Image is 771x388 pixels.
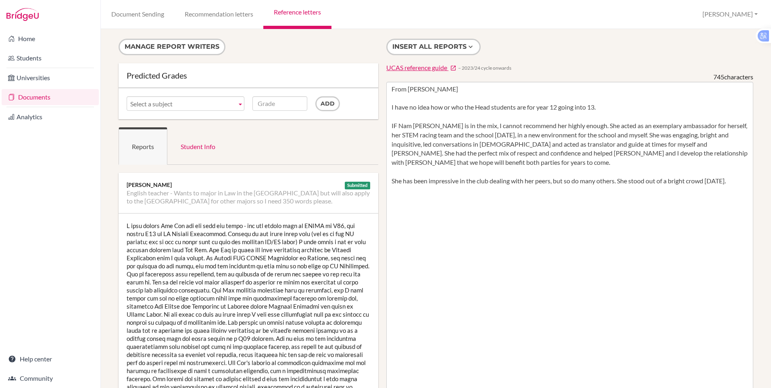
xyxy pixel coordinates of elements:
span: 745 [713,73,724,81]
span: Select a subject [130,97,233,111]
div: Predicted Grades [127,71,370,79]
a: Analytics [2,109,99,125]
a: Community [2,370,99,386]
input: Grade [252,96,307,111]
a: Student Info [167,127,229,165]
span: UCAS reference guide [386,64,447,71]
a: Universities [2,70,99,86]
a: Home [2,31,99,47]
input: Add [315,96,340,111]
div: characters [713,73,753,82]
div: [PERSON_NAME] [127,181,370,189]
div: Submitted [345,182,371,189]
button: Manage report writers [119,39,225,55]
a: Reports [119,127,167,165]
span: − 2023/24 cycle onwards [458,64,511,71]
button: Insert all reports [386,39,481,55]
a: Students [2,50,99,66]
a: UCAS reference guide [386,63,456,73]
img: Bridge-U [6,8,39,21]
button: [PERSON_NAME] [699,7,761,22]
a: Documents [2,89,99,105]
li: English teacher - Wants to major in Law in the [GEOGRAPHIC_DATA] but will also apply to the [GEOG... [127,189,370,205]
a: Help center [2,351,99,367]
